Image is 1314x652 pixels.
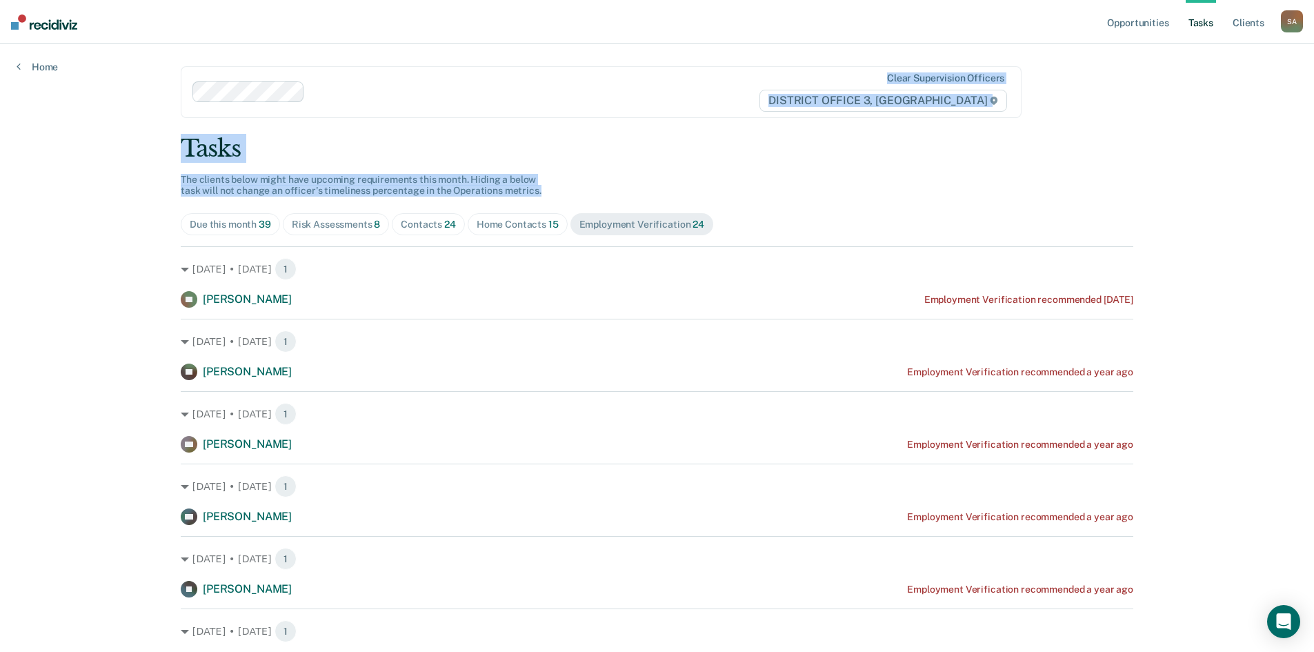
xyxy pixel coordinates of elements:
[17,61,58,73] a: Home
[275,258,297,280] span: 1
[579,219,704,230] div: Employment Verification
[759,90,1007,112] span: DISTRICT OFFICE 3, [GEOGRAPHIC_DATA]
[292,219,381,230] div: Risk Assessments
[181,620,1133,642] div: [DATE] • [DATE] 1
[11,14,77,30] img: Recidiviz
[181,548,1133,570] div: [DATE] • [DATE] 1
[275,330,297,353] span: 1
[907,511,1133,523] div: Employment Verification recommended a year ago
[477,219,559,230] div: Home Contacts
[401,219,456,230] div: Contacts
[1267,605,1300,638] div: Open Intercom Messenger
[190,219,271,230] div: Due this month
[548,219,559,230] span: 15
[374,219,380,230] span: 8
[203,582,292,595] span: [PERSON_NAME]
[203,437,292,451] span: [PERSON_NAME]
[181,258,1133,280] div: [DATE] • [DATE] 1
[275,475,297,497] span: 1
[181,475,1133,497] div: [DATE] • [DATE] 1
[181,174,541,197] span: The clients below might have upcoming requirements this month. Hiding a below task will not chang...
[203,510,292,523] span: [PERSON_NAME]
[444,219,456,230] span: 24
[924,294,1133,306] div: Employment Verification recommended [DATE]
[887,72,1004,84] div: Clear supervision officers
[203,365,292,378] span: [PERSON_NAME]
[181,135,1133,163] div: Tasks
[181,330,1133,353] div: [DATE] • [DATE] 1
[907,439,1133,451] div: Employment Verification recommended a year ago
[1281,10,1303,32] div: S A
[181,403,1133,425] div: [DATE] • [DATE] 1
[907,366,1133,378] div: Employment Verification recommended a year ago
[203,293,292,306] span: [PERSON_NAME]
[259,219,271,230] span: 39
[275,620,297,642] span: 1
[693,219,704,230] span: 24
[275,548,297,570] span: 1
[275,403,297,425] span: 1
[1281,10,1303,32] button: SA
[907,584,1133,595] div: Employment Verification recommended a year ago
